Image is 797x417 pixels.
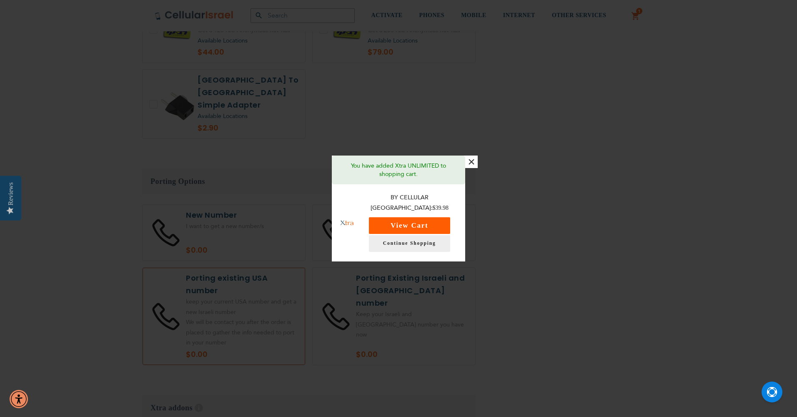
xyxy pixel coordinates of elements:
div: Accessibility Menu [10,390,28,408]
p: By Cellular [GEOGRAPHIC_DATA]: [362,193,457,213]
span: $39.98 [433,205,449,211]
p: You have added Xtra UNLIMITED to shopping cart. [338,162,459,178]
button: × [465,156,478,168]
a: Continue Shopping [369,235,450,252]
button: View Cart [369,217,450,234]
div: Reviews [7,182,15,205]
